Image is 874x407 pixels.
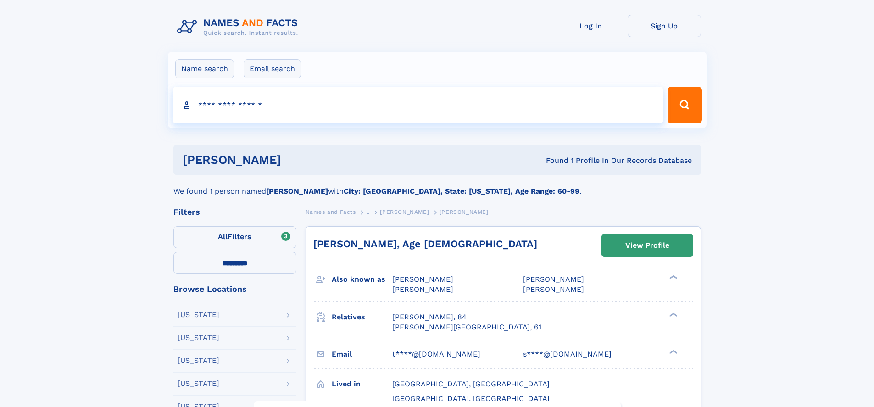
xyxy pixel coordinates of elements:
[523,275,584,284] span: [PERSON_NAME]
[667,274,678,280] div: ❯
[392,322,541,332] a: [PERSON_NAME][GEOGRAPHIC_DATA], 61
[332,346,392,362] h3: Email
[625,235,669,256] div: View Profile
[178,380,219,387] div: [US_STATE]
[306,206,356,217] a: Names and Facts
[392,285,453,294] span: [PERSON_NAME]
[380,209,429,215] span: [PERSON_NAME]
[667,312,678,318] div: ❯
[173,15,306,39] img: Logo Names and Facts
[178,311,219,318] div: [US_STATE]
[554,15,628,37] a: Log In
[178,334,219,341] div: [US_STATE]
[628,15,701,37] a: Sign Up
[667,349,678,355] div: ❯
[178,357,219,364] div: [US_STATE]
[392,394,550,403] span: [GEOGRAPHIC_DATA], [GEOGRAPHIC_DATA]
[175,59,234,78] label: Name search
[392,275,453,284] span: [PERSON_NAME]
[173,175,701,197] div: We found 1 person named with .
[173,87,664,123] input: search input
[380,206,429,217] a: [PERSON_NAME]
[332,376,392,392] h3: Lived in
[366,206,370,217] a: L
[344,187,579,195] b: City: [GEOGRAPHIC_DATA], State: [US_STATE], Age Range: 60-99
[332,272,392,287] h3: Also known as
[183,154,414,166] h1: [PERSON_NAME]
[173,285,296,293] div: Browse Locations
[218,232,228,241] span: All
[173,226,296,248] label: Filters
[413,156,692,166] div: Found 1 Profile In Our Records Database
[392,379,550,388] span: [GEOGRAPHIC_DATA], [GEOGRAPHIC_DATA]
[392,312,467,322] a: [PERSON_NAME], 84
[313,238,537,250] a: [PERSON_NAME], Age [DEMOGRAPHIC_DATA]
[266,187,328,195] b: [PERSON_NAME]
[173,208,296,216] div: Filters
[668,87,701,123] button: Search Button
[602,234,693,256] a: View Profile
[523,285,584,294] span: [PERSON_NAME]
[440,209,489,215] span: [PERSON_NAME]
[332,309,392,325] h3: Relatives
[244,59,301,78] label: Email search
[366,209,370,215] span: L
